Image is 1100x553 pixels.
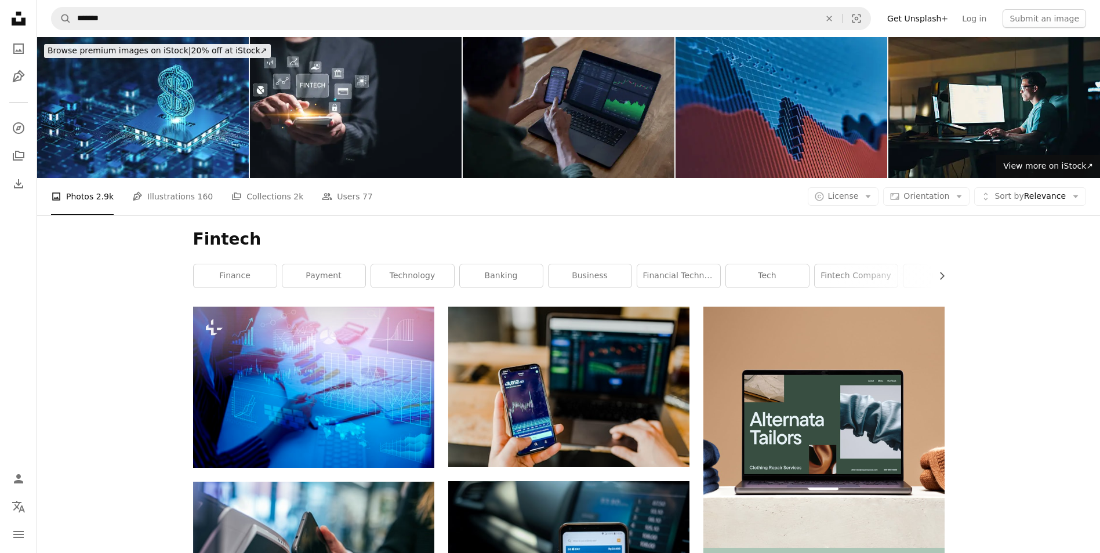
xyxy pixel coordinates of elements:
a: Collections [7,144,30,168]
a: Get Unsplash+ [880,9,955,28]
a: person using phone and laptop computer [448,381,689,392]
button: Clear [816,8,842,30]
h1: Fintech [193,229,945,250]
a: tech [726,264,809,288]
button: Sort byRelevance [974,187,1086,206]
a: View more on iStock↗ [996,155,1100,178]
button: Menu [7,523,30,546]
a: Collections 2k [231,178,303,215]
a: financial technology [637,264,720,288]
a: Photos [7,37,30,60]
a: Illustrations 160 [132,178,213,215]
a: Illustrations [7,65,30,88]
span: 2k [293,190,303,203]
span: Sort by [994,191,1023,201]
img: Man investing in the stock market using a laptop and his cell phone [463,37,674,178]
button: Search Unsplash [52,8,71,30]
a: Close up business people are analysis business report with digital virtual screen , Business fina... [193,382,434,392]
a: business [549,264,631,288]
a: fintech company [815,264,898,288]
a: banking [460,264,543,288]
a: Users 77 [322,178,373,215]
img: Close up business people are analysis business report with digital virtual screen , Business fina... [193,307,434,468]
img: file-1707885205802-88dd96a21c72image [703,307,945,548]
a: Browse premium images on iStock|20% off at iStock↗ [37,37,278,65]
img: Digital Dollar. Technology Concepts [37,37,249,178]
a: Download History [7,172,30,195]
a: payment [282,264,365,288]
span: Browse premium images on iStock | [48,46,191,55]
span: Relevance [994,191,1066,202]
span: 77 [362,190,373,203]
span: 160 [198,190,213,203]
a: technology [371,264,454,288]
button: scroll list to the right [931,264,945,288]
img: person using phone and laptop computer [448,307,689,467]
div: 20% off at iStock ↗ [44,44,271,58]
form: Find visuals sitewide [51,7,871,30]
a: Log in [955,9,993,28]
img: Abstract Finance Technology Concept [676,37,887,178]
a: money [903,264,986,288]
a: Log in / Sign up [7,467,30,490]
button: License [808,187,879,206]
a: finance [194,264,277,288]
a: Explore [7,117,30,140]
span: License [828,191,859,201]
img: Fintech (financial technology) and digital money concept. Businessman use mobile smart phone with... [250,37,462,178]
button: Language [7,495,30,518]
button: Visual search [843,8,870,30]
span: Orientation [903,191,949,201]
button: Orientation [883,187,970,206]
span: View more on iStock ↗ [1003,161,1093,170]
button: Submit an image [1003,9,1086,28]
img: Business, man and computer screen with laptop at night for trading algorithms, finance planning o... [888,37,1100,178]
